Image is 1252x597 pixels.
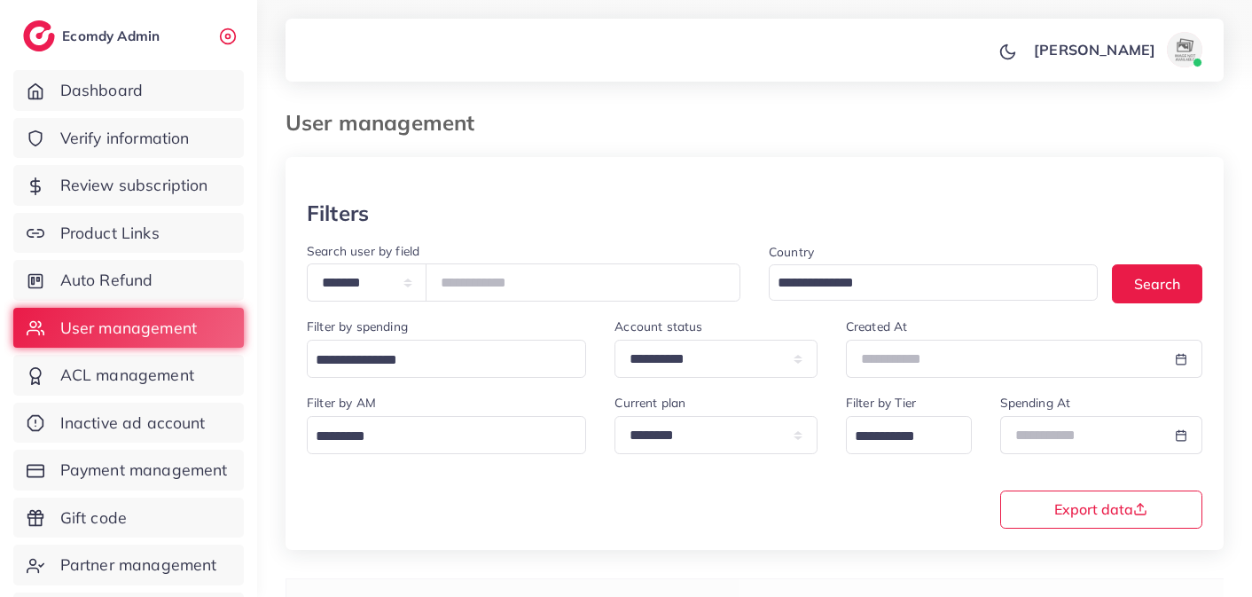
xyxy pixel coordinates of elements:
input: Search for option [849,423,949,451]
a: Gift code [13,498,244,538]
span: Export data [1054,502,1147,516]
span: Payment management [60,459,228,482]
a: User management [13,308,244,349]
input: Search for option [309,423,563,451]
a: Verify information [13,118,244,159]
label: Filter by AM [307,394,376,412]
input: Search for option [309,347,563,374]
a: [PERSON_NAME]avatar [1024,32,1209,67]
a: ACL management [13,355,244,396]
img: avatar [1167,32,1202,67]
a: Review subscription [13,165,244,206]
a: Dashboard [13,70,244,111]
button: Search [1112,264,1202,302]
span: Inactive ad account [60,412,206,435]
h3: Filters [307,200,369,226]
a: Product Links [13,213,244,254]
a: Payment management [13,450,244,491]
span: User management [60,317,197,340]
div: Search for option [307,340,586,378]
h2: Ecomdy Admin [62,27,164,44]
label: Filter by spending [307,318,408,335]
label: Spending At [1000,394,1071,412]
label: Created At [846,318,908,335]
span: ACL management [60,364,194,387]
div: Search for option [307,416,586,454]
a: logoEcomdy Admin [23,20,164,51]
span: Partner management [60,554,217,577]
label: Search user by field [307,242,419,260]
input: Search for option [771,270,1075,297]
label: Filter by Tier [846,394,916,412]
a: Partner management [13,545,244,585]
div: Search for option [769,264,1098,301]
label: Current plan [614,394,685,412]
h3: User management [286,110,489,136]
span: Gift code [60,507,127,530]
a: Inactive ad account [13,403,244,444]
label: Account status [614,318,702,335]
span: Dashboard [60,79,143,102]
a: Auto Refund [13,260,244,301]
p: [PERSON_NAME] [1034,39,1155,60]
div: Search for option [846,416,972,454]
span: Product Links [60,222,160,245]
span: Review subscription [60,174,208,197]
label: Country [769,243,814,261]
span: Verify information [60,127,190,150]
button: Export data [1000,491,1203,529]
img: logo [23,20,55,51]
span: Auto Refund [60,269,153,292]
